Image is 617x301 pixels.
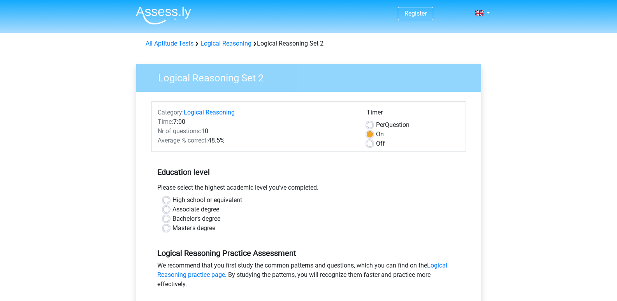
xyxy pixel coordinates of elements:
[152,117,361,127] div: 7:00
[158,127,201,135] span: Nr of questions:
[149,69,475,84] h3: Logical Reasoning Set 2
[376,121,385,128] span: Per
[376,130,384,139] label: On
[404,10,427,17] a: Register
[376,120,410,130] label: Question
[172,205,219,214] label: Associate degree
[152,136,361,145] div: 48.5%
[142,39,475,48] div: Logical Reasoning Set 2
[158,137,208,144] span: Average % correct:
[200,40,251,47] a: Logical Reasoning
[184,109,235,116] a: Logical Reasoning
[157,164,460,180] h5: Education level
[172,224,215,233] label: Master's degree
[172,214,220,224] label: Bachelor's degree
[172,195,242,205] label: High school or equivalent
[152,127,361,136] div: 10
[157,248,460,258] h5: Logical Reasoning Practice Assessment
[158,118,173,125] span: Time:
[376,139,385,148] label: Off
[146,40,193,47] a: All Aptitude Tests
[367,108,460,120] div: Timer
[151,261,466,292] div: We recommend that you first study the common patterns and questions, which you can find on the . ...
[136,6,191,25] img: Assessly
[158,109,184,116] span: Category:
[151,183,466,195] div: Please select the highest academic level you’ve completed.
